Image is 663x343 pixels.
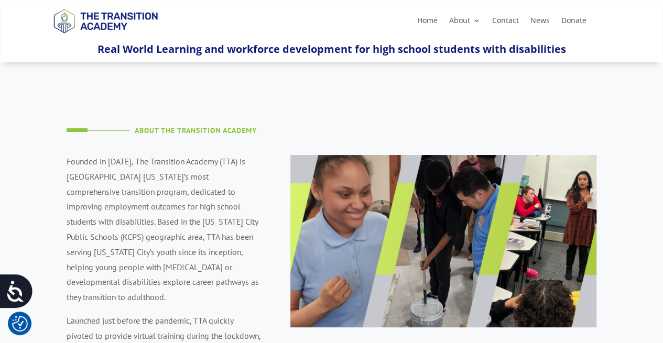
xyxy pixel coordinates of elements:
[97,42,566,56] span: Real World Learning and workforce development for high school students with disabilities
[530,17,550,28] a: News
[67,156,259,302] span: Founded in [DATE], The Transition Academy (TTA) is [GEOGRAPHIC_DATA] [US_STATE]’s most comprehens...
[49,31,162,41] a: Logo-Noticias
[492,17,519,28] a: Contact
[49,2,162,39] img: TTA Brand_TTA Primary Logo_Horizontal_Light BG
[12,316,28,331] img: Revisit consent button
[135,127,261,139] h4: About The Transition Academy
[561,17,586,28] a: Donate
[12,316,28,331] button: Cookie Settings
[449,17,481,28] a: About
[290,155,597,327] img: About Page Image
[417,17,438,28] a: Home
